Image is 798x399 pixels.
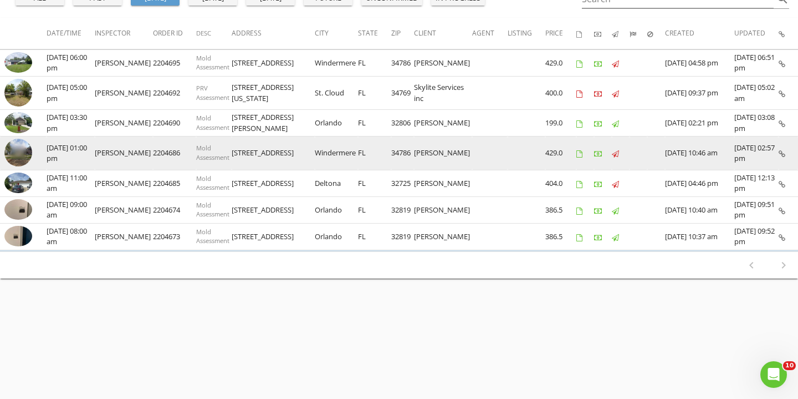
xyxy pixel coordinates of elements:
span: 10 [783,361,796,370]
iframe: Intercom live chat [760,361,787,388]
td: [DATE] 06:51 pm [734,49,779,76]
th: Price: Not sorted. [545,18,576,49]
th: Date/Time: Not sorted. [47,18,95,49]
td: [DATE] 08:00 am [47,223,95,250]
td: 386.5 [545,196,576,223]
span: Client [414,28,436,38]
td: [DATE] 09:37 pm [665,76,734,110]
td: FL [358,76,391,110]
td: 32725 [391,170,414,196]
td: Deltona [315,170,358,196]
td: [DATE] 10:37 am [665,223,734,250]
span: Desc [196,29,211,37]
td: [STREET_ADDRESS] [232,196,315,223]
td: [PERSON_NAME] [95,110,153,137]
th: Order ID: Not sorted. [153,18,196,49]
th: Created: Not sorted. [665,18,734,49]
td: [DATE] 09:00 am [47,196,95,223]
td: 34769 [391,76,414,110]
th: City: Not sorted. [315,18,358,49]
span: Mold Assessment [196,174,229,192]
th: Agent: Not sorted. [472,18,508,49]
th: Submitted: Not sorted. [630,18,647,49]
th: Updated: Not sorted. [734,18,779,49]
th: Address: Not sorted. [232,18,315,49]
td: Skylite Services inc [414,76,472,110]
td: [PERSON_NAME] [95,137,153,170]
img: 9327775%2Fcover_photos%2Fi5vFSF1hZluWvtJrixQi%2Fsmall.9327775-1756210620091 [4,226,32,246]
td: 32806 [391,110,414,137]
td: [PERSON_NAME] [414,170,472,196]
th: Zip: Not sorted. [391,18,414,49]
td: [PERSON_NAME] [95,170,153,196]
td: FL [358,110,391,137]
span: City [315,28,329,38]
td: [DATE] 10:40 am [665,196,734,223]
td: FL [358,196,391,223]
td: [DATE] 04:46 pm [665,170,734,196]
span: Mold Assessment [196,228,229,245]
td: [DATE] 03:30 pm [47,110,95,137]
td: FL [358,170,391,196]
th: Listing: Not sorted. [508,18,545,49]
span: Listing [508,28,532,38]
td: [DATE] 02:57 pm [734,137,779,170]
td: [DATE] 10:46 am [665,137,734,170]
span: PRV Assessment [196,84,229,102]
th: Desc: Not sorted. [196,18,232,49]
td: [PERSON_NAME] [414,196,472,223]
td: [STREET_ADDRESS][PERSON_NAME] [232,110,315,137]
td: [DATE] 06:00 pm [47,49,95,76]
span: Zip [391,28,401,38]
td: 32819 [391,196,414,223]
td: [STREET_ADDRESS][US_STATE] [232,76,315,110]
td: [PERSON_NAME] [95,223,153,250]
span: Address [232,28,262,38]
td: 2204692 [153,76,196,110]
th: Published: Not sorted. [612,18,630,49]
td: 32819 [391,223,414,250]
td: 2204686 [153,137,196,170]
span: Price [545,28,563,38]
td: [DATE] 03:08 pm [734,110,779,137]
td: [DATE] 09:51 pm [734,196,779,223]
td: 34786 [391,137,414,170]
th: State: Not sorted. [358,18,391,49]
th: Inspection Details: Not sorted. [779,18,798,49]
td: [STREET_ADDRESS] [232,49,315,76]
th: Canceled: Not sorted. [647,18,665,49]
td: [STREET_ADDRESS] [232,137,315,170]
td: Windermere [315,49,358,76]
td: Orlando [315,223,358,250]
td: 2204685 [153,170,196,196]
img: 9369489%2Fcover_photos%2FKrpOerC39ru5tf1O6DKl%2Fsmall.9369489-1756245792088 [4,52,32,73]
td: 400.0 [545,76,576,110]
img: streetview [4,139,32,166]
span: Updated [734,28,765,38]
span: Order ID [153,28,183,38]
td: 386.5 [545,223,576,250]
td: [PERSON_NAME] [414,110,472,137]
img: 9327793%2Fcover_photos%2FgMNnGdHPTXoyvaYv6RW7%2Fsmall.9327793-1756210858835 [4,199,32,220]
td: FL [358,223,391,250]
td: 2204673 [153,223,196,250]
td: Orlando [315,110,358,137]
td: 2204695 [153,49,196,76]
span: State [358,28,378,38]
td: [STREET_ADDRESS] [232,170,315,196]
td: [PERSON_NAME] [414,223,472,250]
td: [DATE] 04:58 pm [665,49,734,76]
span: Date/Time [47,28,81,38]
td: 2204674 [153,196,196,223]
td: [DATE] 05:00 pm [47,76,95,110]
span: Mold Assessment [196,54,229,72]
img: streetview [4,79,32,107]
td: [DATE] 02:21 pm [665,110,734,137]
td: 429.0 [545,49,576,76]
span: Mold Assessment [196,114,229,132]
td: 199.0 [545,110,576,137]
td: FL [358,137,391,170]
img: 9359631%2Fcover_photos%2FsAs0JMHNWS042d872JeJ%2Fsmall.9359631-1756234951942 [4,112,32,133]
td: [DATE] 12:13 pm [734,170,779,196]
td: 429.0 [545,137,576,170]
